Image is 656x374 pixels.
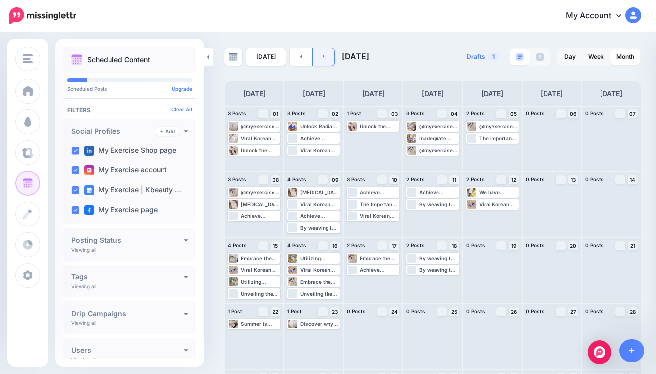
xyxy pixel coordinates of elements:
[360,213,398,219] div: Viral Korean [MEDICAL_DATA] Products & Routine – Moisturizer [MEDICAL_DATA] From Viral beauty pro...
[241,255,279,261] div: Embrace the natural healing properties of the Aloe [PERSON_NAME] 92% Soothing Gel and let your sk...
[287,308,302,314] span: 1 Post
[509,109,519,118] a: 05
[585,308,604,314] span: 0 Posts
[330,109,340,118] a: 02
[467,54,485,60] span: Drafts
[287,110,306,116] span: 3 Posts
[71,237,184,244] h4: Posting Status
[71,357,96,363] p: Viewing all
[449,307,459,316] a: 25
[461,48,506,66] a: Drafts1
[71,347,184,354] h4: Users
[406,176,425,182] span: 2 Posts
[585,176,604,182] span: 0 Posts
[600,88,622,100] h4: [DATE]
[451,309,457,314] span: 25
[479,201,518,207] div: Viral Korean Skincare Glass Skin Products for Summer From Viral beauty products to viral Korean S...
[629,111,636,116] span: 07
[389,241,399,250] a: 17
[466,242,485,248] span: 0 Posts
[172,86,192,92] a: Upgrade
[628,109,638,118] a: 07
[241,279,279,285] div: Utilizing [PERSON_NAME] in hair care provides numerous advantages, particularly in promoting hair...
[347,308,366,314] span: 0 Posts
[84,146,176,156] label: My Exercise Shop page
[509,307,519,316] a: 26
[71,283,96,289] p: Viewing all
[300,279,339,285] div: Embrace the power of an anti-aging skincare routine [DATE] and witness the difference it brings t...
[241,135,279,141] div: Viral Korean [MEDICAL_DATA] Routine for Beginners – EQQUALBERRY Swimming Pool Toner From Viral be...
[628,175,638,184] a: 14
[300,147,339,153] div: Viral Korean [MEDICAL_DATA] Products & Routine – Moisturizer [MEDICAL_DATA] From Viral beauty pro...
[360,189,398,195] div: Achieve Glowing Skin with This Quick and Simple Korean Skincare Routine for Busy Lives and Holida...
[419,189,458,195] div: Achieve Glowing Skin with This Quick and Simple Korean Skincare Routine for Busy Lives and Holida...
[347,176,365,182] span: 3 Posts
[585,242,604,248] span: 0 Posts
[84,205,158,215] label: My Exercise page
[556,4,641,28] a: My Account
[406,110,425,116] span: 3 Posts
[389,109,399,118] a: 03
[570,111,576,116] span: 06
[300,201,339,207] div: Viral Korean [MEDICAL_DATA] Products & Routine – Moisturizer [MEDICAL_DATA] From Viral beauty pro...
[360,201,398,207] div: The Importance of Hydrated Skin: Unveiling the Secrets to a Glowing Complexion ▸ [URL] #skincareu...
[452,243,457,248] span: 18
[479,189,518,195] div: We have carefully curated our selection to ensure that you can find top-rated K-beauty products a...
[273,243,278,248] span: 15
[389,307,399,316] a: 24
[511,309,517,314] span: 26
[588,340,611,364] div: Open Intercom Messenger
[419,255,458,261] div: By weaving the Medicube Collagen Night Wrapping Mask into your Korean skincare routine, you're se...
[332,177,338,182] span: 09
[389,175,399,184] a: 10
[9,7,76,24] img: Missinglettr
[628,241,638,250] a: 21
[422,88,444,100] h4: [DATE]
[71,128,156,135] h4: Social Profiles
[516,53,524,61] img: paragraph-boxed.png
[330,241,340,250] a: 16
[419,267,458,273] div: By weaving the Medicube Collagen Night Wrapping Mask into your Korean skincare routine, you're se...
[84,205,94,215] img: facebook-square.png
[71,54,82,65] img: calendar.png
[392,177,397,182] span: 10
[332,243,337,248] span: 16
[271,307,280,316] a: 22
[241,267,279,273] div: Viral Korean Skincare Glass Skin Products for Summer From Viral beauty products to viral Korean S...
[67,86,192,91] p: Scheduled Posts
[156,127,179,136] a: Add
[243,88,266,100] h4: [DATE]
[84,165,167,175] label: My Exercise account
[300,267,339,273] div: Viral Korean Skincare Glass Skin Products for Summer From Viral beauty products to viral Korean S...
[568,241,578,250] a: 20
[466,110,485,116] span: 2 Posts
[558,49,582,65] a: Day
[71,310,184,317] h4: Drip Campaigns
[342,52,369,61] span: [DATE]
[419,123,458,129] div: @myexercisebeauty Viral Korean [MEDICAL_DATA] Products for Glass Skin – Stretchable Facial Toner ...
[71,320,96,326] p: Viewing all
[568,109,578,118] a: 06
[287,242,306,248] span: 4 Posts
[87,56,150,63] p: Scheduled Content
[300,225,339,231] div: By weaving the Medicube Collagen Night Wrapping Mask into your Korean skincare routine, you're se...
[303,88,325,100] h4: [DATE]
[568,307,578,316] a: 27
[391,309,398,314] span: 24
[228,242,247,248] span: 4 Posts
[526,242,545,248] span: 0 Posts
[509,241,519,250] a: 19
[360,267,398,273] div: Achieve Glowing Skin with This Quick and Simple Korean Skincare Routine for Busy Lives and Holida...
[273,309,278,314] span: 22
[241,321,279,327] div: Summer is here, and while the sun, sand, and waves are calling, it's important to pay extra atten...
[271,175,280,184] a: 08
[300,213,339,219] div: Achieve Glowing Skin with This Quick and Simple Korean Skincare Routine for Busy Lives and Holida...
[449,175,459,184] a: 11
[332,309,338,314] span: 23
[84,146,94,156] img: linkedin-square.png
[300,321,339,327] div: Discover why this combination is the cornerstone of Korean skincare and how you can effortlessly ...
[228,176,246,182] span: 3 Posts
[511,177,516,182] span: 12
[509,175,519,184] a: 12
[71,247,96,253] p: Viewing all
